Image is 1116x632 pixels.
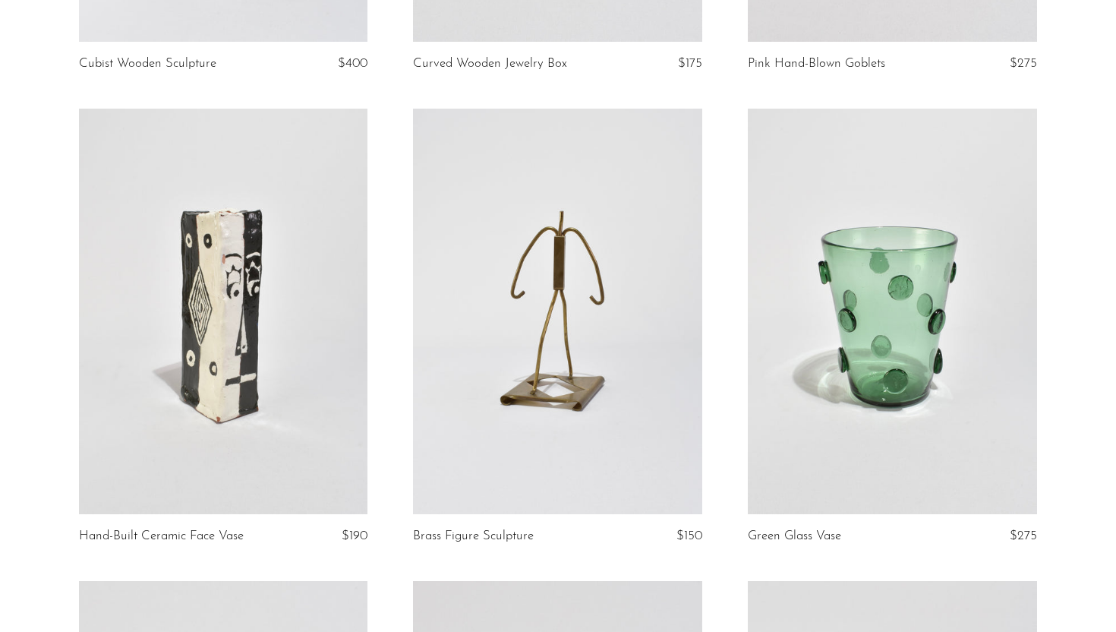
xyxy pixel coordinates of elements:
[676,529,702,542] span: $150
[748,529,841,543] a: Green Glass Vase
[1010,57,1037,70] span: $275
[748,57,885,71] a: Pink Hand-Blown Goblets
[413,57,567,71] a: Curved Wooden Jewelry Box
[79,57,216,71] a: Cubist Wooden Sculpture
[338,57,367,70] span: $400
[1010,529,1037,542] span: $275
[342,529,367,542] span: $190
[678,57,702,70] span: $175
[413,529,534,543] a: Brass Figure Sculpture
[79,529,244,543] a: Hand-Built Ceramic Face Vase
